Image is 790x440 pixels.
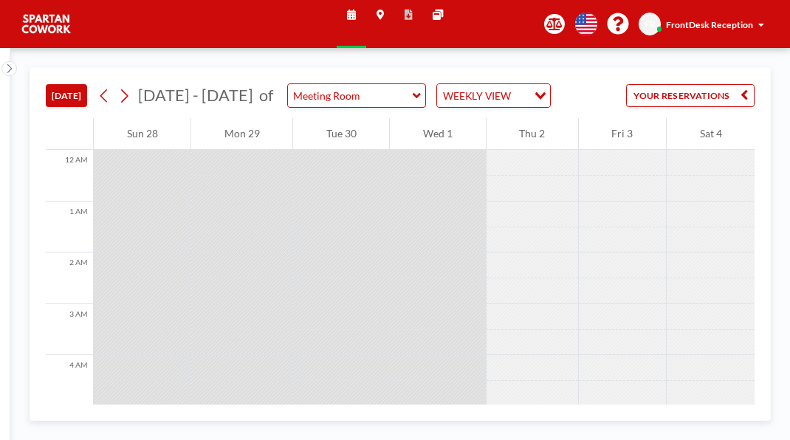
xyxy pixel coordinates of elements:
[46,252,93,304] div: 2 AM
[437,84,550,107] div: Search for option
[440,87,513,104] span: WEEKLY VIEW
[666,19,753,30] span: FrontDesk Reception
[46,202,93,253] div: 1 AM
[94,118,190,150] div: Sun 28
[390,118,485,150] div: Wed 1
[667,118,755,150] div: Sat 4
[288,84,413,107] input: Meeting Room
[579,118,666,150] div: Fri 3
[645,18,656,30] span: FR
[191,118,292,150] div: Mon 29
[293,118,389,150] div: Tue 30
[46,84,87,107] button: [DATE]
[46,150,93,202] div: 12 AM
[259,86,273,106] span: of
[46,355,93,407] div: 4 AM
[21,11,72,37] img: organization-logo
[515,87,526,104] input: Search for option
[46,304,93,356] div: 3 AM
[138,86,253,105] span: [DATE] - [DATE]
[626,84,755,107] button: YOUR RESERVATIONS
[487,118,578,150] div: Thu 2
